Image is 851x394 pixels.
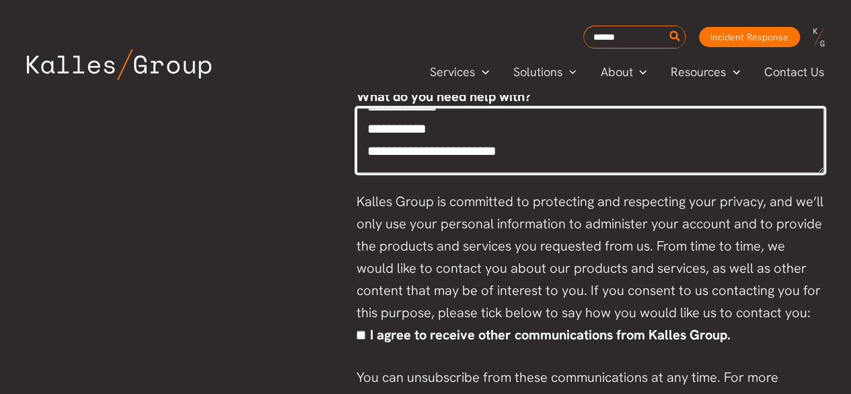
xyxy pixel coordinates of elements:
[562,62,577,82] span: Menu Toggle
[632,62,646,82] span: Menu Toggle
[357,331,365,339] input: I agree to receive other communications from Kalles Group.
[659,62,752,82] a: ResourcesMenu Toggle
[357,191,824,324] div: Kalles Group is committed to protecting and respecting your privacy, and we’ll only use your pers...
[699,27,800,47] a: Incident Response
[600,62,632,82] span: About
[370,324,824,346] span: I agree to receive other communications from Kalles Group.
[501,62,589,82] a: SolutionsMenu Toggle
[726,62,740,82] span: Menu Toggle
[418,62,501,82] a: ServicesMenu Toggle
[513,62,562,82] span: Solutions
[27,49,211,80] img: Kalles Group
[671,62,726,82] span: Resources
[752,62,838,82] a: Contact Us
[418,61,838,83] nav: Primary Site Navigation
[588,62,659,82] a: AboutMenu Toggle
[357,88,531,105] span: What do you need help with?
[764,62,824,82] span: Contact Us
[667,26,683,48] button: Search
[430,62,475,82] span: Services
[475,62,489,82] span: Menu Toggle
